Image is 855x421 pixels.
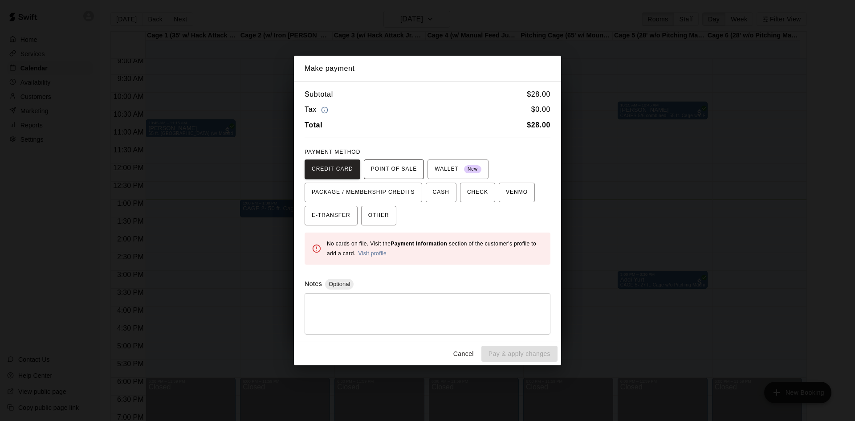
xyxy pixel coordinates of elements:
[531,104,550,116] h6: $ 0.00
[427,159,489,179] button: WALLET New
[312,162,353,176] span: CREDIT CARD
[305,206,358,225] button: E-TRANSFER
[305,149,360,155] span: PAYMENT METHOD
[527,89,550,100] h6: $ 28.00
[361,206,396,225] button: OTHER
[433,185,449,200] span: CASH
[364,159,424,179] button: POINT OF SALE
[527,121,550,129] b: $ 28.00
[312,208,350,223] span: E-TRANSFER
[358,250,387,257] a: Visit profile
[368,208,389,223] span: OTHER
[391,241,447,247] b: Payment Information
[294,56,561,82] h2: Make payment
[464,163,481,176] span: New
[305,183,422,202] button: PACKAGE / MEMBERSHIP CREDITS
[305,89,333,100] h6: Subtotal
[467,185,488,200] span: CHECK
[305,104,330,116] h6: Tax
[460,183,495,202] button: CHECK
[499,183,535,202] button: VENMO
[305,159,360,179] button: CREDIT CARD
[305,121,322,129] b: Total
[449,346,478,362] button: Cancel
[371,162,417,176] span: POINT OF SALE
[325,281,354,287] span: Optional
[435,162,481,176] span: WALLET
[506,185,528,200] span: VENMO
[327,241,536,257] span: No cards on file. Visit the section of the customer's profile to add a card.
[312,185,415,200] span: PACKAGE / MEMBERSHIP CREDITS
[305,280,322,287] label: Notes
[426,183,456,202] button: CASH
